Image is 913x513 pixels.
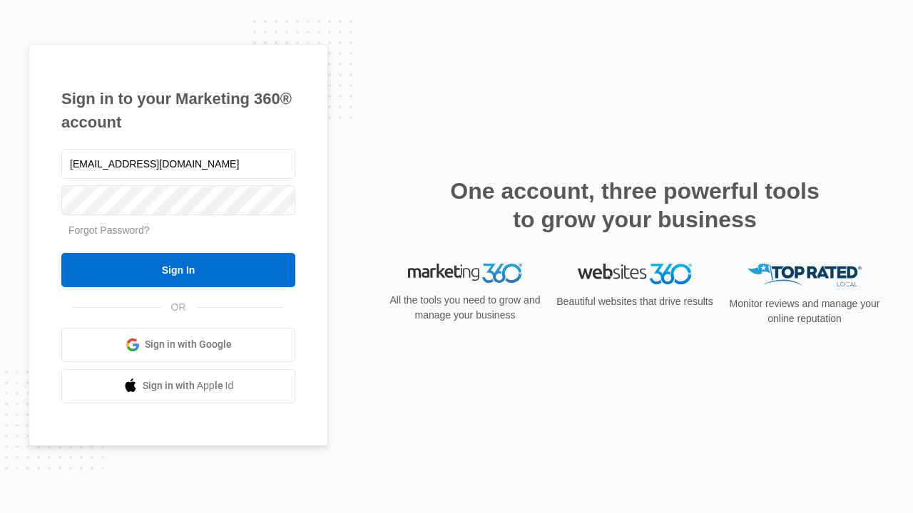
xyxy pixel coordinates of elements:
[408,264,522,284] img: Marketing 360
[61,149,295,179] input: Email
[446,177,824,234] h2: One account, three powerful tools to grow your business
[61,328,295,362] a: Sign in with Google
[578,264,692,284] img: Websites 360
[143,378,234,393] span: Sign in with Apple Id
[555,294,715,309] p: Beautiful websites that drive results
[61,369,295,403] a: Sign in with Apple Id
[725,296,884,326] p: Monitor reviews and manage your online reputation
[61,253,295,287] input: Sign In
[385,293,545,323] p: All the tools you need to grow and manage your business
[161,300,196,315] span: OR
[145,337,232,352] span: Sign in with Google
[68,224,150,236] a: Forgot Password?
[61,87,295,134] h1: Sign in to your Marketing 360® account
[748,264,862,287] img: Top Rated Local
